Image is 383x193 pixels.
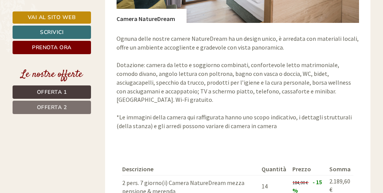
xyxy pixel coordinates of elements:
span: Offerta 2 [37,104,67,111]
div: Le nostre offerte [13,68,91,82]
a: Prenota ora [13,41,91,54]
a: Scrivici [13,26,91,39]
th: Somma [326,163,353,175]
small: 22:44 [11,37,112,42]
div: martedì [105,6,139,19]
div: [GEOGRAPHIC_DATA] [11,22,112,28]
a: Vai al sito web [13,11,91,24]
span: Offerta 1 [37,88,67,96]
th: Quantità [259,163,289,175]
span: 184,00 € [292,180,308,185]
p: Ognuna delle nostre camere NatureDream ha un design unico, è arredata con materiali locali, offre... [116,34,359,130]
div: Camera NatureDream [116,9,187,23]
th: Descrizione [122,163,259,175]
div: Buon giorno, come possiamo aiutarla? [6,21,116,44]
th: Prezzo [289,163,326,175]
